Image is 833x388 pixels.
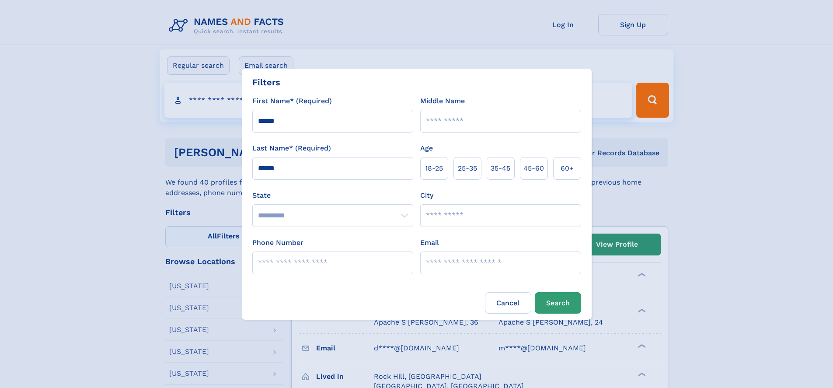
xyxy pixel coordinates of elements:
[420,96,465,106] label: Middle Name
[425,163,443,174] span: 18‑25
[252,76,280,89] div: Filters
[252,238,303,248] label: Phone Number
[561,163,574,174] span: 60+
[535,292,581,314] button: Search
[252,190,413,201] label: State
[252,96,332,106] label: First Name* (Required)
[458,163,477,174] span: 25‑35
[485,292,531,314] label: Cancel
[420,190,433,201] label: City
[420,143,433,154] label: Age
[252,143,331,154] label: Last Name* (Required)
[523,163,544,174] span: 45‑60
[491,163,510,174] span: 35‑45
[420,238,439,248] label: Email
